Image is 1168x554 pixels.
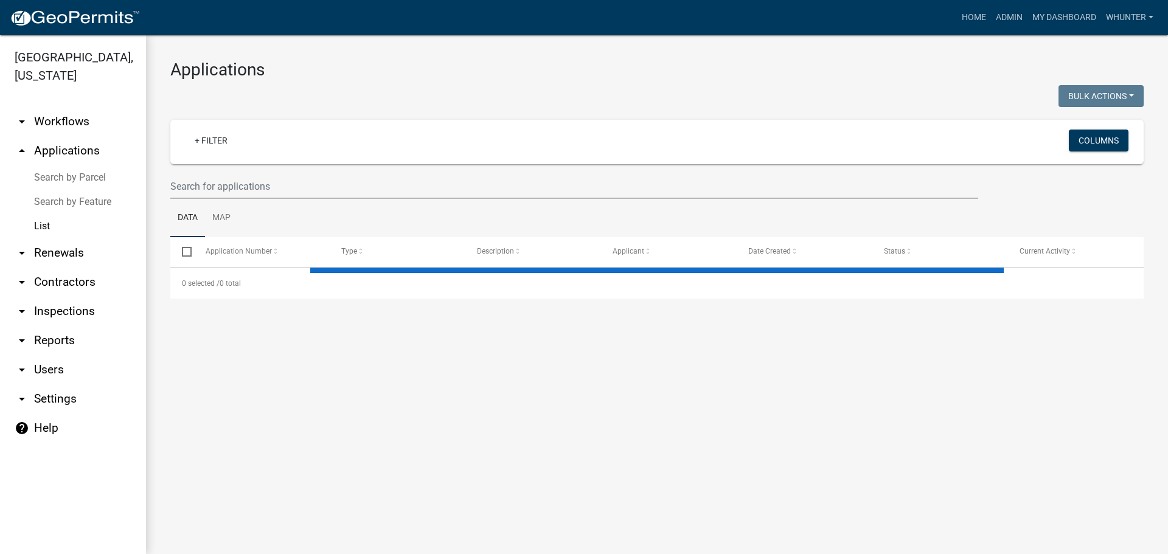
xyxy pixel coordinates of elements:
span: Applicant [613,247,644,255]
span: Description [477,247,514,255]
div: 0 total [170,268,1144,299]
span: Status [884,247,905,255]
a: + Filter [185,130,237,151]
i: arrow_drop_down [15,362,29,377]
i: help [15,421,29,435]
i: arrow_drop_up [15,144,29,158]
datatable-header-cell: Status [872,237,1008,266]
datatable-header-cell: Current Activity [1008,237,1144,266]
a: Admin [991,6,1027,29]
i: arrow_drop_down [15,275,29,289]
a: Data [170,199,205,238]
span: Application Number [206,247,272,255]
a: Home [957,6,991,29]
datatable-header-cell: Select [170,237,193,266]
span: Date Created [748,247,791,255]
i: arrow_drop_down [15,333,29,348]
datatable-header-cell: Type [329,237,465,266]
a: whunter [1101,6,1158,29]
datatable-header-cell: Date Created [737,237,872,266]
i: arrow_drop_down [15,246,29,260]
button: Columns [1069,130,1128,151]
datatable-header-cell: Application Number [193,237,329,266]
i: arrow_drop_down [15,114,29,129]
span: Current Activity [1020,247,1070,255]
i: arrow_drop_down [15,392,29,406]
a: My Dashboard [1027,6,1101,29]
h3: Applications [170,60,1144,80]
a: Map [205,199,238,238]
span: 0 selected / [182,279,220,288]
datatable-header-cell: Applicant [601,237,737,266]
datatable-header-cell: Description [465,237,601,266]
input: Search for applications [170,174,978,199]
span: Type [341,247,357,255]
button: Bulk Actions [1058,85,1144,107]
i: arrow_drop_down [15,304,29,319]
